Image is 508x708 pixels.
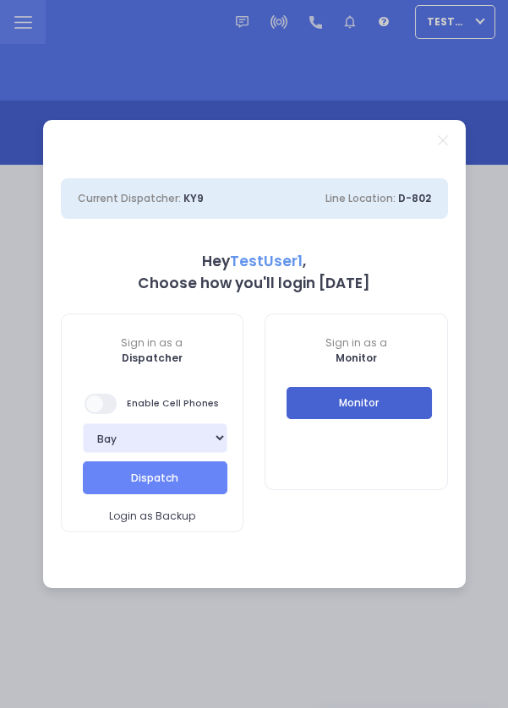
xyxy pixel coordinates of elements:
span: Line Location: [325,191,396,205]
b: Hey , [202,251,306,271]
span: Login as Backup [109,509,195,524]
span: D-802 [398,191,431,205]
button: Dispatch [83,461,228,493]
span: Enable Cell Phones [85,392,219,416]
span: Current Dispatcher: [78,191,181,205]
a: Close [438,135,447,144]
span: Sign in as a [265,335,447,351]
b: Monitor [336,351,377,365]
span: Sign in as a [62,335,243,351]
button: Monitor [287,387,432,419]
b: Choose how you'll login [DATE] [138,273,370,293]
b: Dispatcher [122,351,183,365]
span: KY9 [183,191,204,205]
span: TestUser1 [230,251,303,271]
